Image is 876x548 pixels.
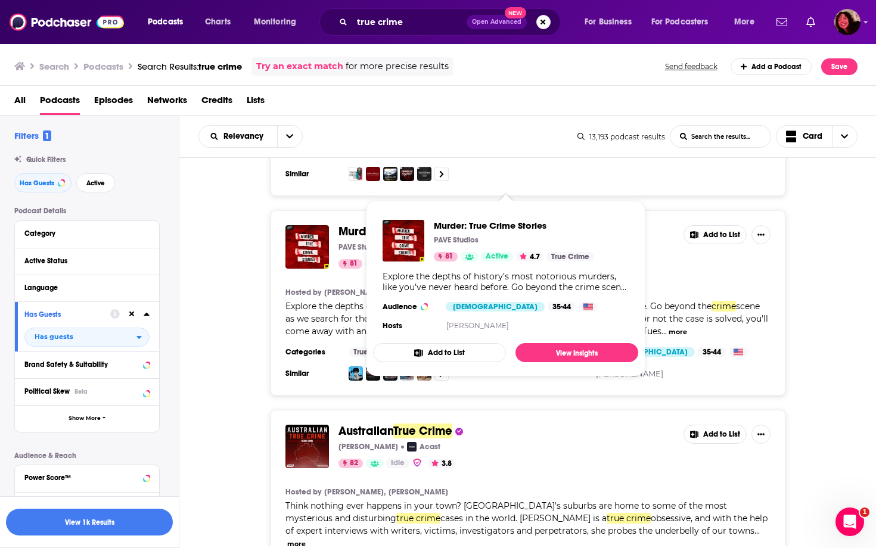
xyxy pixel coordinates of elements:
img: Digital Social Hour [349,366,363,381]
button: open menu [199,132,277,141]
span: Political Skew [24,387,70,396]
span: Charts [205,14,231,30]
a: Credits [201,91,232,115]
button: Has Guests [14,173,72,192]
a: 81 [434,252,458,261]
img: User Profile [834,9,861,35]
button: open menu [24,328,150,347]
span: Lists [247,91,265,115]
a: Murder: True Crime Stories [285,225,329,269]
div: 35-44 [548,302,576,312]
a: Murder: True Crime Stories [434,220,594,231]
button: Active Status [24,253,150,268]
span: Logged in as Kathryn-Musilek [834,9,861,35]
a: View Insights [515,343,638,362]
span: for more precise results [346,60,449,73]
a: [PERSON_NAME] [324,288,384,297]
p: Audience & Reach [14,452,160,460]
div: Active Status [24,257,142,265]
img: Into The Case with Levi Page [383,167,397,181]
input: Search podcasts, credits, & more... [352,13,467,32]
button: Save [821,58,858,75]
p: PAVE Studios [434,235,479,245]
a: Show notifications dropdown [802,12,820,32]
button: open menu [644,13,726,32]
button: Add to List [684,425,747,444]
button: Show More [15,405,159,432]
div: Category [24,229,142,238]
h3: Audience [383,302,436,312]
div: 35-44 [698,347,726,357]
div: Beta [74,388,88,396]
span: Podcasts [148,14,183,30]
button: Show More Button [751,425,771,444]
h3: Similar [285,169,339,179]
span: 81 [350,258,358,270]
img: verified Badge [412,457,422,468]
button: Add to List [684,225,747,244]
span: Active [486,251,508,263]
a: [PERSON_NAME] [446,321,509,330]
img: Podchaser - Follow, Share and Rate Podcasts [10,11,124,33]
button: open menu [139,13,198,32]
a: AcastAcast [407,442,440,452]
a: Idle [386,459,409,468]
span: Quick Filters [26,155,66,164]
button: Active [76,173,115,192]
a: Add a Podcast [731,58,812,75]
button: Add to List [373,343,506,362]
span: ... [754,525,760,536]
div: Brand Safety & Suitability [24,360,139,369]
h4: Hosts [383,321,402,331]
h3: Categories [285,347,339,357]
a: 82 [338,459,363,468]
a: Search Results:true crime [138,61,242,72]
img: Crimes of Passion [400,167,414,181]
a: True Crime [546,252,594,261]
span: crime [712,301,736,312]
button: open menu [246,13,312,32]
a: All [14,91,26,115]
span: Explore the depths of history’s most notorious murders, like you've never heard before. Go beyond... [285,301,712,312]
button: open menu [576,13,647,32]
button: Language [24,280,150,295]
button: Brand Safety & Suitability [24,357,150,372]
h4: Hosted by [285,487,321,497]
a: Active [481,252,513,261]
img: Con Artists [417,167,431,181]
button: Power Score™ [24,470,150,485]
span: More [734,14,754,30]
h2: Filters [14,130,51,141]
div: [DEMOGRAPHIC_DATA] [596,347,695,357]
h3: Similar [285,369,339,378]
h3: Podcasts [83,61,123,72]
span: true crime [396,513,440,524]
div: 13,193 podcast results [577,132,665,141]
button: View 1k Results [6,509,173,535]
button: Has Guests [24,307,110,322]
img: misconduct. a true crime podcast [366,167,380,181]
h3: Search [39,61,69,72]
span: Think nothing ever happens in your town? [GEOGRAPHIC_DATA]'s suburbs are home to some of the most... [285,500,727,524]
h2: filter dropdown [24,328,150,347]
a: [PERSON_NAME] [389,487,448,497]
span: true crime [607,513,651,524]
span: Has guests [35,334,73,340]
h4: Hosted by [285,288,321,297]
button: open menu [726,13,769,32]
a: Podcasts [40,91,80,115]
button: 4.7 [516,252,543,261]
h2: Choose List sort [198,125,303,148]
button: Category [24,226,150,241]
span: 1 [43,130,51,141]
button: Show More Button [751,225,771,244]
span: New [505,7,526,18]
div: Power Score™ [24,474,139,482]
button: Send feedback [661,61,721,71]
span: Murder: [338,224,381,239]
